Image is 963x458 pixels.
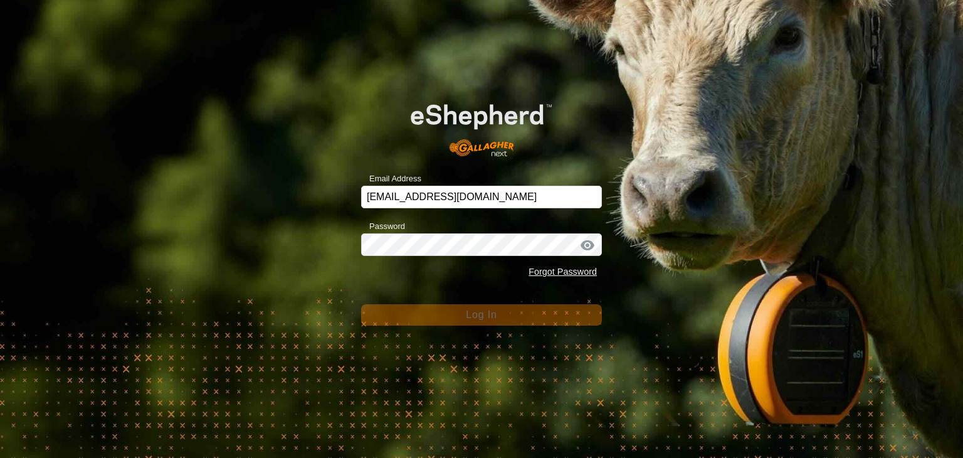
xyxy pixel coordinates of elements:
label: Email Address [361,173,421,185]
button: Log In [361,304,602,326]
a: Forgot Password [529,267,597,277]
span: Log In [466,309,497,320]
label: Password [361,220,405,233]
img: E-shepherd Logo [385,84,577,166]
input: Email Address [361,186,602,208]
